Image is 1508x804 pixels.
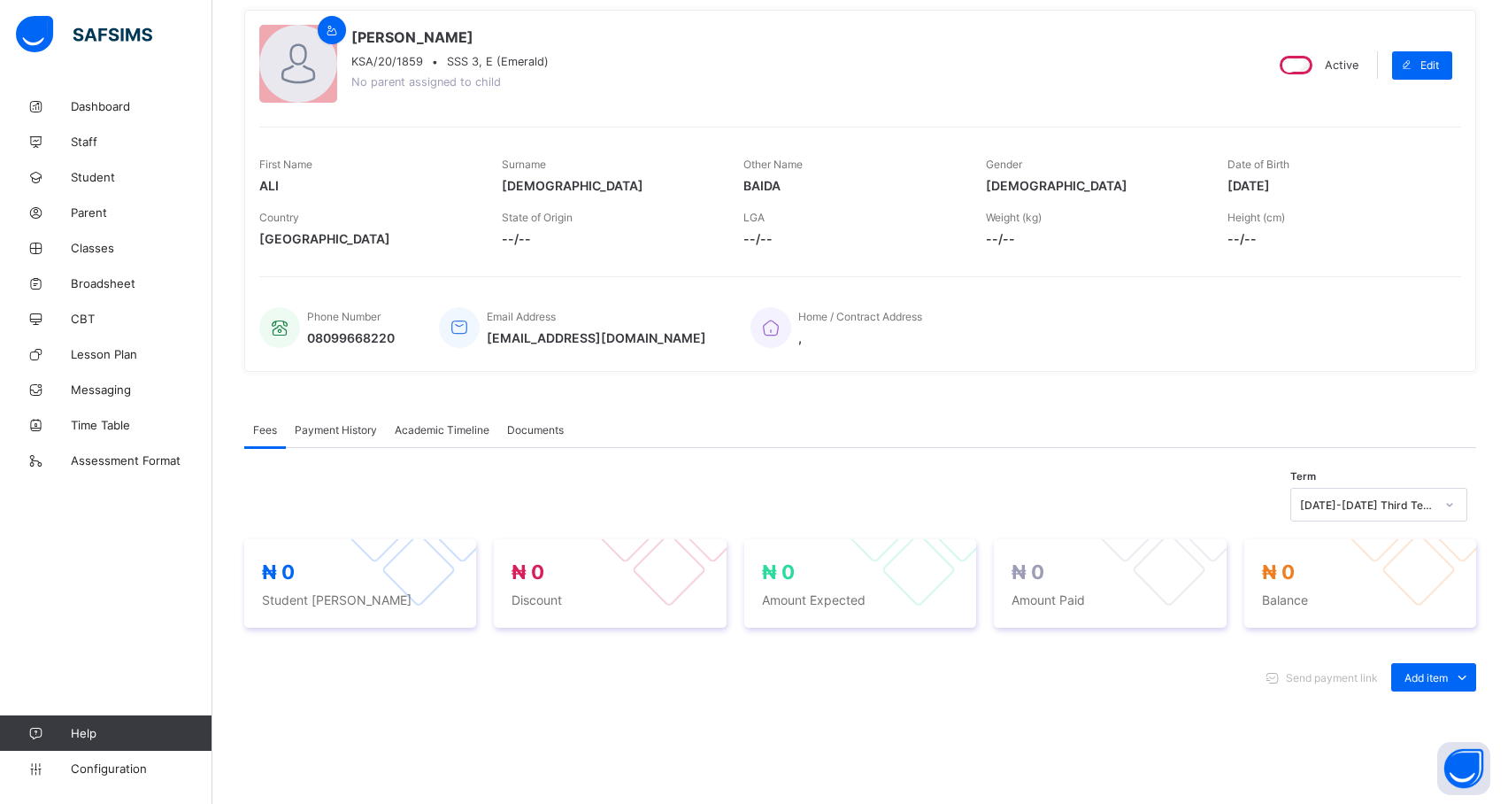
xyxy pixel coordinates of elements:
[71,170,212,184] span: Student
[502,211,573,224] span: State of Origin
[1404,671,1448,684] span: Add item
[1290,470,1316,483] span: Term
[71,276,212,290] span: Broadsheet
[743,231,959,246] span: --/--
[743,158,803,171] span: Other Name
[1420,58,1439,72] span: Edit
[259,231,475,246] span: [GEOGRAPHIC_DATA]
[1325,58,1358,72] span: Active
[71,383,212,397] span: Messaging
[351,55,549,68] div: •
[986,178,1202,193] span: [DEMOGRAPHIC_DATA]
[502,231,718,246] span: --/--
[986,158,1022,171] span: Gender
[71,418,212,432] span: Time Table
[743,178,959,193] span: BAIDA
[351,28,549,46] span: [PERSON_NAME]
[259,211,299,224] span: Country
[1012,560,1044,584] span: ₦ 0
[1227,158,1289,171] span: Date of Birth
[512,560,544,584] span: ₦ 0
[798,330,922,345] span: ,
[307,330,395,345] span: 08099668220
[762,560,795,584] span: ₦ 0
[487,310,556,323] span: Email Address
[295,423,377,437] span: Payment History
[502,158,546,171] span: Surname
[507,423,564,437] span: Documents
[447,55,549,68] span: SSS 3, E (Emerald)
[71,453,212,468] span: Assessment Format
[71,99,212,113] span: Dashboard
[71,312,212,326] span: CBT
[71,241,212,255] span: Classes
[1227,211,1285,224] span: Height (cm)
[307,310,381,323] span: Phone Number
[351,55,423,68] span: KSA/20/1859
[986,231,1202,246] span: --/--
[1300,499,1435,512] div: [DATE]-[DATE] Third Term
[262,592,458,607] span: Student [PERSON_NAME]
[502,178,718,193] span: [DEMOGRAPHIC_DATA]
[1262,592,1458,607] span: Balance
[1227,231,1443,246] span: --/--
[71,205,212,220] span: Parent
[762,592,958,607] span: Amount Expected
[262,560,295,584] span: ₦ 0
[351,75,501,89] span: No parent assigned to child
[71,347,212,361] span: Lesson Plan
[487,330,706,345] span: [EMAIL_ADDRESS][DOMAIN_NAME]
[395,423,489,437] span: Academic Timeline
[1437,742,1490,795] button: Open asap
[1286,671,1378,684] span: Send payment link
[798,310,922,323] span: Home / Contract Address
[1262,560,1295,584] span: ₦ 0
[71,135,212,149] span: Staff
[986,211,1042,224] span: Weight (kg)
[259,158,312,171] span: First Name
[743,211,765,224] span: LGA
[259,178,475,193] span: ALI
[1012,592,1208,607] span: Amount Paid
[16,16,152,53] img: safsims
[71,726,212,740] span: Help
[253,423,277,437] span: Fees
[512,592,708,607] span: Discount
[1227,178,1443,193] span: [DATE]
[71,761,212,776] span: Configuration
